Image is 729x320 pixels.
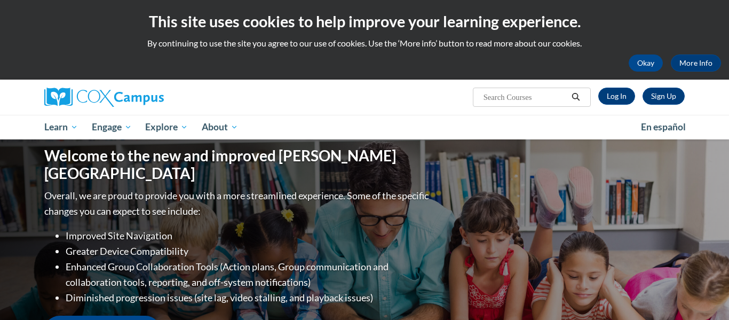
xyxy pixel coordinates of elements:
[37,115,85,139] a: Learn
[66,290,431,306] li: Diminished progression issues (site lag, video stalling, and playback issues)
[138,115,195,139] a: Explore
[44,147,431,183] h1: Welcome to the new and improved [PERSON_NAME][GEOGRAPHIC_DATA]
[568,91,584,104] button: Search
[66,259,431,290] li: Enhanced Group Collaboration Tools (Action plans, Group communication and collaboration tools, re...
[643,88,685,105] a: Register
[598,88,635,105] a: Log In
[195,115,245,139] a: About
[92,121,132,134] span: Engage
[8,37,721,49] p: By continuing to use the site you agree to our use of cookies. Use the ‘More info’ button to read...
[629,54,663,72] button: Okay
[44,188,431,219] p: Overall, we are proud to provide you with a more streamlined experience. Some of the specific cha...
[202,121,238,134] span: About
[66,228,431,244] li: Improved Site Navigation
[44,121,78,134] span: Learn
[671,54,721,72] a: More Info
[28,115,701,139] div: Main menu
[145,121,188,134] span: Explore
[8,11,721,32] h2: This site uses cookies to help improve your learning experience.
[641,121,686,132] span: En español
[85,115,139,139] a: Engage
[482,91,568,104] input: Search Courses
[44,88,164,107] img: Cox Campus
[686,277,720,311] iframe: Button to launch messaging window
[634,116,693,138] a: En español
[66,244,431,259] li: Greater Device Compatibility
[44,88,247,107] a: Cox Campus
